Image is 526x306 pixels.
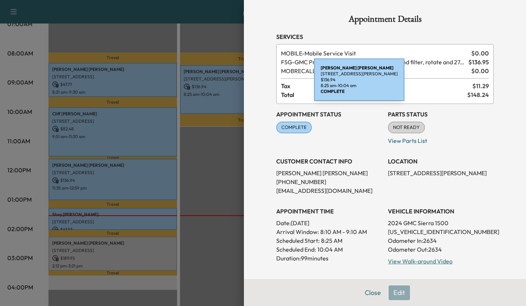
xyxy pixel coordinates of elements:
h3: CONTACT CUSTOMER [388,277,494,286]
span: $ 148.24 [467,90,489,99]
p: [US_VEHICLE_IDENTIFICATION_NUMBER] [388,227,494,236]
span: Mobile Service Visit [281,49,468,58]
h3: Appointment Status [276,110,382,119]
span: Total [281,90,467,99]
p: [PERSON_NAME] [PERSON_NAME] [276,169,382,177]
span: $ 0.00 [471,49,489,58]
p: Odometer Out: 2634 [388,245,494,254]
span: NOT READY [389,124,424,131]
p: Scheduled Start: [276,236,320,245]
a: View Walk-around Video [388,258,453,265]
p: Arrival Window: [276,227,382,236]
p: Duration: 99 minutes [276,254,382,263]
span: $ 136.95 [468,58,489,66]
span: $ 0.00 [471,66,489,75]
p: Scheduled End: [276,245,316,254]
p: Odometer In: 2634 [388,236,494,245]
h3: APPOINTMENT TIME [276,207,382,216]
h3: CUSTOMER CONTACT INFO [276,157,382,166]
p: Date: [DATE] [276,219,382,227]
p: [PHONE_NUMBER] [276,177,382,186]
p: [EMAIL_ADDRESS][DOMAIN_NAME] [276,186,382,195]
span: Tax [281,82,472,90]
h3: Parts Status [388,110,494,119]
button: Close [360,285,386,300]
h3: History [276,277,382,286]
span: 15min recall [281,66,468,75]
h1: Appointment Details [276,15,494,26]
p: 10:04 AM [317,245,343,254]
p: 2024 GMC Sierra 1500 [388,219,494,227]
span: $ 11.29 [472,82,489,90]
p: View Parts List [388,133,494,145]
h3: VEHICLE INFORMATION [388,207,494,216]
p: 8:25 AM [321,236,342,245]
span: 8:10 AM - 9:10 AM [320,227,367,236]
span: COMPLETE [277,124,311,131]
span: GMC Prograde protection dexos lube oil and filter, rotate and 27-point inspection. [281,58,465,66]
p: [STREET_ADDRESS][PERSON_NAME] [388,169,494,177]
h3: Services [276,32,494,41]
h3: LOCATION [388,157,494,166]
